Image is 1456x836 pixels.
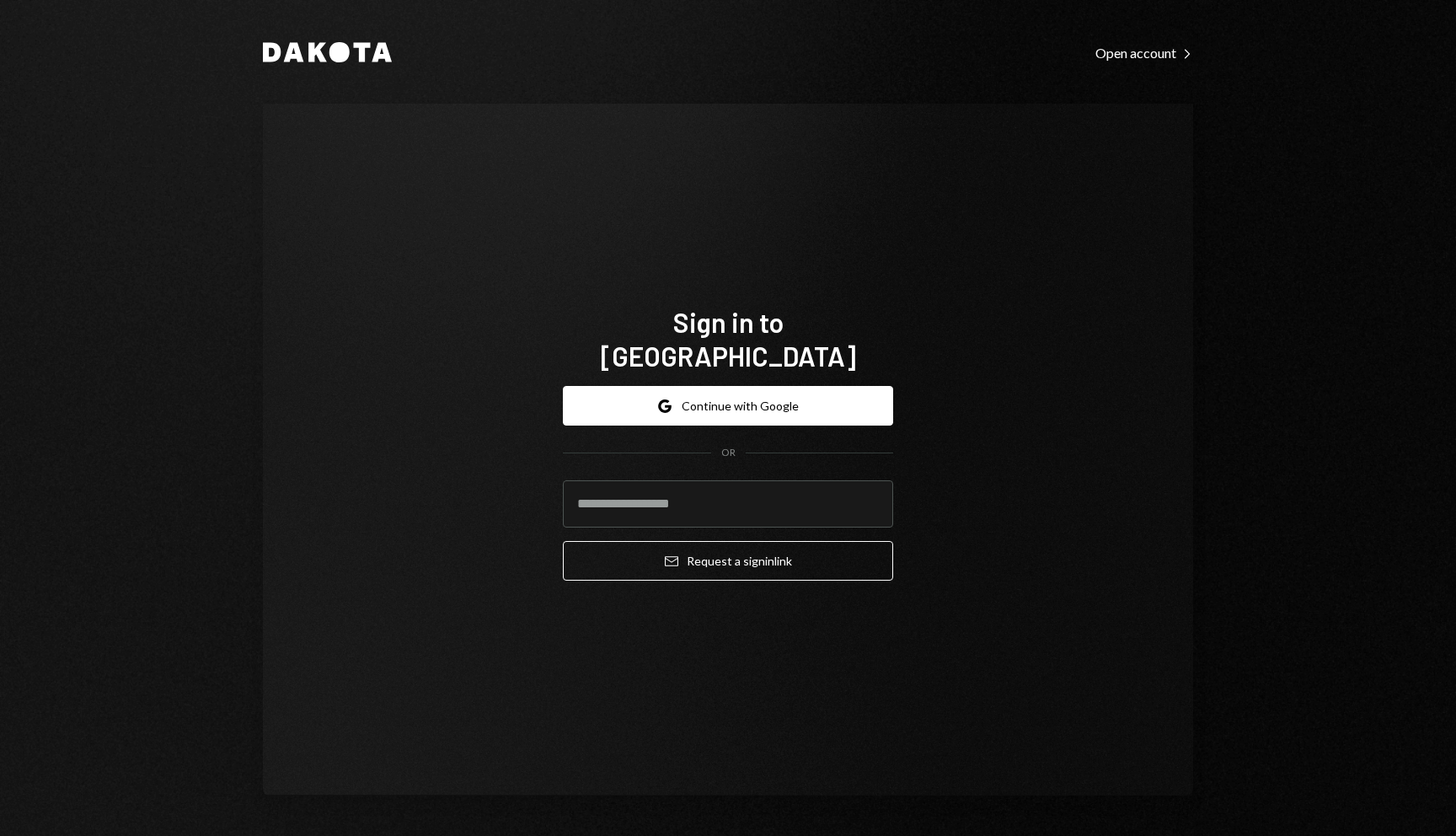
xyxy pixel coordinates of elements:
[721,446,736,460] div: OR
[563,541,893,581] button: Request a signinlink
[563,386,893,426] button: Continue with Google
[1095,43,1193,62] a: Open account
[563,305,893,372] h1: Sign in to [GEOGRAPHIC_DATA]
[1095,45,1193,62] div: Open account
